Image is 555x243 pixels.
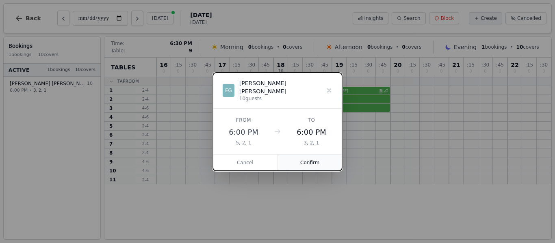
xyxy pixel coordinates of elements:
div: From [223,117,264,123]
div: 10 guests [239,95,326,102]
div: EG [223,84,234,97]
div: 6:00 PM [291,127,332,138]
div: 6:00 PM [223,127,264,138]
div: 5, 2, 1 [223,140,264,146]
div: 3, 2, 1 [291,140,332,146]
div: [PERSON_NAME] [PERSON_NAME] [239,79,326,95]
button: Cancel [213,155,278,171]
button: Confirm [278,155,343,171]
div: To [291,117,332,123]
